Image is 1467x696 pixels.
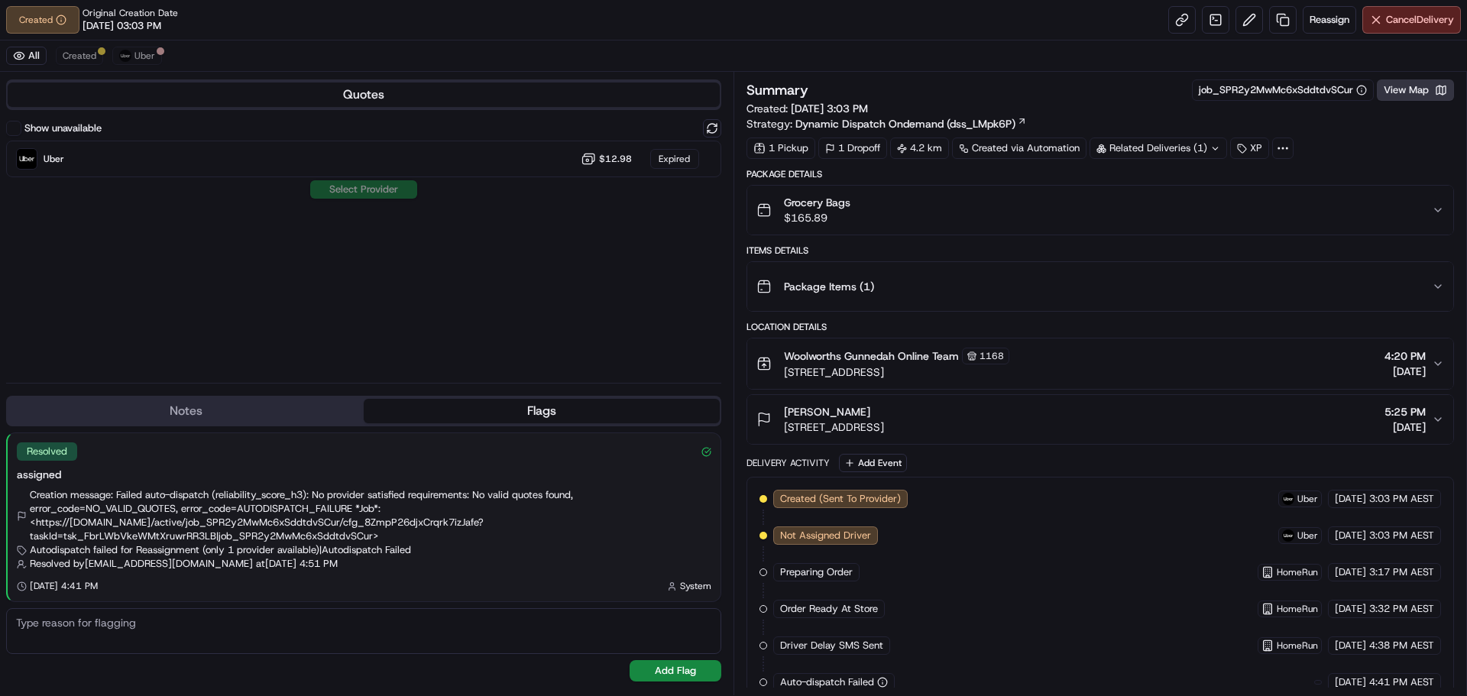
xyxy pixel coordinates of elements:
span: [DATE] [1335,639,1366,652]
p: Welcome 👋 [15,61,278,86]
button: Grocery Bags$165.89 [747,186,1453,235]
div: Strategy: [746,116,1027,131]
div: Package Details [746,168,1454,180]
span: [DATE] [1384,364,1426,379]
a: 💻API Documentation [123,215,251,243]
button: Created [6,6,79,34]
span: 4:41 PM AEST [1369,675,1434,689]
span: Package Items ( 1 ) [784,279,874,294]
button: Notes [8,399,364,423]
span: [STREET_ADDRESS] [784,419,884,435]
span: [DATE] [1384,419,1426,435]
img: Nash [15,15,46,46]
div: 1 Pickup [746,138,815,159]
span: 3:03 PM AEST [1369,529,1434,542]
span: Uber [134,50,155,62]
span: Grocery Bags [784,195,850,210]
span: $165.89 [784,210,850,225]
button: Package Items (1) [747,262,1453,311]
span: Created (Sent To Provider) [780,492,901,506]
span: Dynamic Dispatch Ondemand (dss_LMpk6P) [795,116,1015,131]
span: 1168 [980,350,1004,362]
a: 📗Knowledge Base [9,215,123,243]
img: Uber [17,149,37,169]
span: [DATE] [1335,492,1366,506]
button: Woolworths Gunnedah Online Team1168[STREET_ADDRESS]4:20 PM[DATE] [747,338,1453,389]
span: [DATE] 4:41 PM [30,580,98,592]
span: 3:03 PM AEST [1369,492,1434,506]
span: at [DATE] 4:51 PM [256,557,338,571]
span: [DATE] [1335,565,1366,579]
span: $12.98 [599,153,632,165]
button: job_SPR2y2MwMc6xSddtdvSCur [1199,83,1367,97]
div: Created via Automation [952,138,1086,159]
div: We're available if you need us! [52,161,193,173]
span: System [680,580,711,592]
button: [PERSON_NAME][STREET_ADDRESS]5:25 PM[DATE] [747,395,1453,444]
span: [DATE] [1335,529,1366,542]
span: Uber [1297,493,1318,505]
span: 4:20 PM [1384,348,1426,364]
img: 1736555255976-a54dd68f-1ca7-489b-9aae-adbdc363a1c4 [15,146,43,173]
div: Delivery Activity [746,457,830,469]
div: Items Details [746,244,1454,257]
button: Quotes [8,83,720,107]
span: [DATE] 3:03 PM [791,102,868,115]
div: 💻 [129,223,141,235]
span: Cancel Delivery [1386,13,1454,27]
button: Uber [112,47,162,65]
span: [DATE] [1335,675,1366,689]
span: Uber [44,153,64,165]
button: Created [56,47,103,65]
div: 4.2 km [890,138,949,159]
span: Created [63,50,96,62]
img: uber-new-logo.jpeg [119,50,131,62]
span: Preparing Order [780,565,853,579]
span: 3:17 PM AEST [1369,565,1434,579]
span: Creation message: Failed auto-dispatch (reliability_score_h3): No provider satisfied requirements... [30,488,711,543]
button: Flags [364,399,720,423]
span: 5:25 PM [1384,404,1426,419]
div: Location Details [746,321,1454,333]
span: Pylon [152,259,185,270]
button: Start new chat [260,151,278,169]
span: [DATE] 03:03 PM [83,19,161,33]
button: View Map [1377,79,1454,101]
span: HomeRun [1277,566,1318,578]
div: 📗 [15,223,28,235]
span: 4:38 PM AEST [1369,639,1434,652]
span: Original Creation Date [83,7,178,19]
img: uber-new-logo.jpeg [1282,529,1294,542]
span: Auto-dispatch Failed [780,675,874,689]
span: Reassign [1310,13,1349,27]
span: Resolved by [EMAIL_ADDRESS][DOMAIN_NAME] [30,557,253,571]
div: XP [1230,138,1269,159]
input: Got a question? Start typing here... [40,99,275,115]
div: assigned [17,467,711,482]
span: API Documentation [144,222,245,237]
button: $12.98 [581,151,632,167]
span: [PERSON_NAME] [784,404,870,419]
button: Add Flag [630,660,721,681]
span: Woolworths Gunnedah Online Team [784,348,959,364]
a: Powered byPylon [108,258,185,270]
span: [DATE] [1335,602,1366,616]
div: Expired [650,149,699,169]
span: Not Assigned Driver [780,529,871,542]
span: Knowledge Base [31,222,117,237]
h3: Summary [746,83,808,97]
span: Uber [1297,529,1318,542]
button: Reassign [1303,6,1356,34]
span: Driver Delay SMS Sent [780,639,883,652]
a: Dynamic Dispatch Ondemand (dss_LMpk6P) [795,116,1027,131]
span: 3:32 PM AEST [1369,602,1434,616]
span: Autodispatch failed for Reassignment (only 1 provider available) | Autodispatch Failed [30,543,411,557]
div: Resolved [17,442,77,461]
div: Related Deliveries (1) [1090,138,1227,159]
span: HomeRun [1277,603,1318,615]
span: Created: [746,101,868,116]
span: HomeRun [1277,639,1318,652]
label: Show unavailable [24,121,102,135]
